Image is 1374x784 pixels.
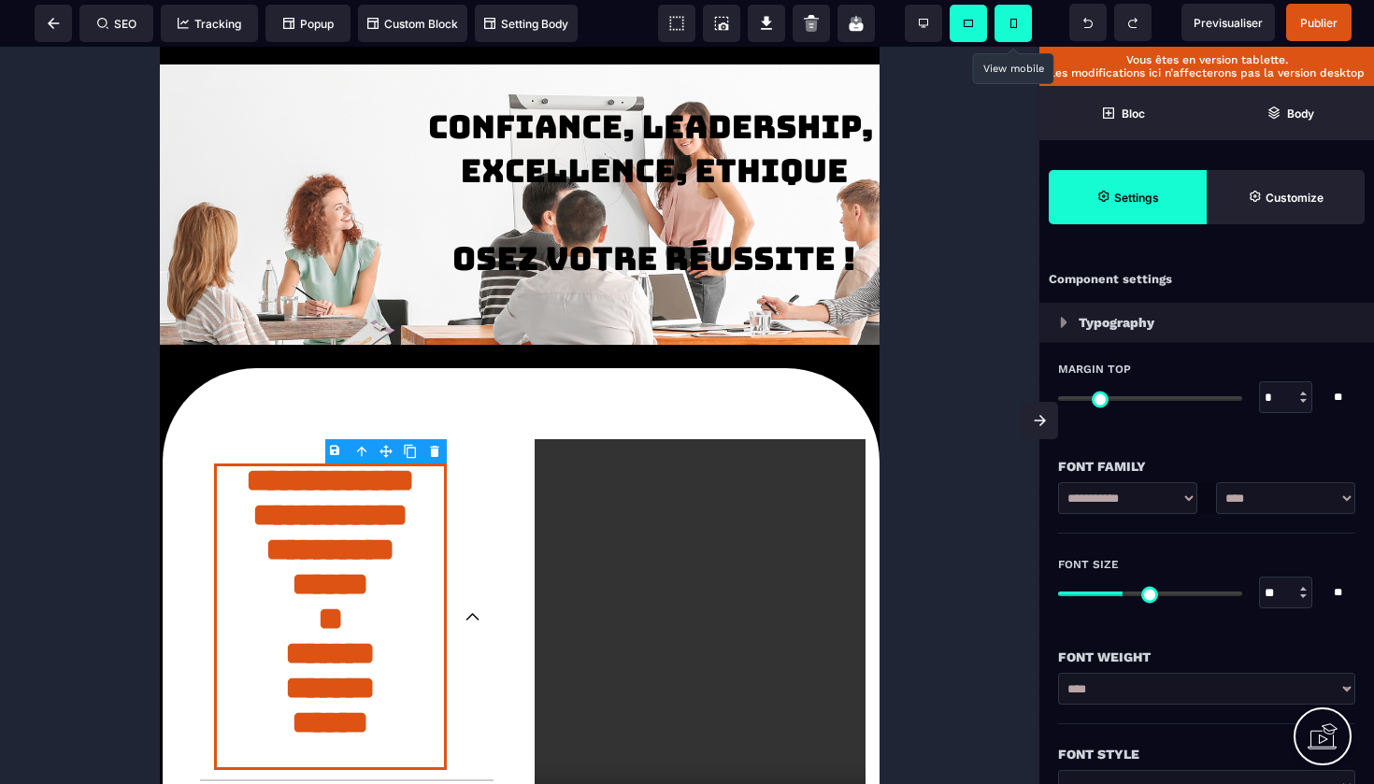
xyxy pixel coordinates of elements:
p: Vous êtes en version tablette. [1049,53,1365,66]
div: Font Family [1058,455,1355,478]
span: Setting Body [484,17,568,31]
span: Open Blocks [1039,86,1207,140]
p: Les modifications ici n’affecterons pas la version desktop [1049,66,1365,79]
span: Publier [1300,16,1338,30]
strong: Body [1287,107,1314,121]
span: Preview [1181,4,1275,41]
span: View components [658,5,695,42]
strong: Customize [1266,191,1324,205]
p: Typography [1079,311,1154,334]
strong: Settings [1114,191,1159,205]
div: Font Style [1058,743,1355,765]
img: loading [1060,317,1067,328]
span: SEO [97,17,136,31]
span: Font Size [1058,557,1119,572]
span: Tracking [178,17,241,31]
strong: Bloc [1122,107,1145,121]
span: Previsualiser [1194,16,1263,30]
span: Custom Block [367,17,458,31]
span: Screenshot [703,5,740,42]
span: Settings [1049,170,1207,224]
span: Margin Top [1058,362,1131,377]
span: Open Style Manager [1207,170,1365,224]
span: Popup [283,17,334,31]
div: Component settings [1039,262,1374,298]
span: Open Layer Manager [1207,86,1374,140]
div: Font Weight [1058,646,1355,668]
